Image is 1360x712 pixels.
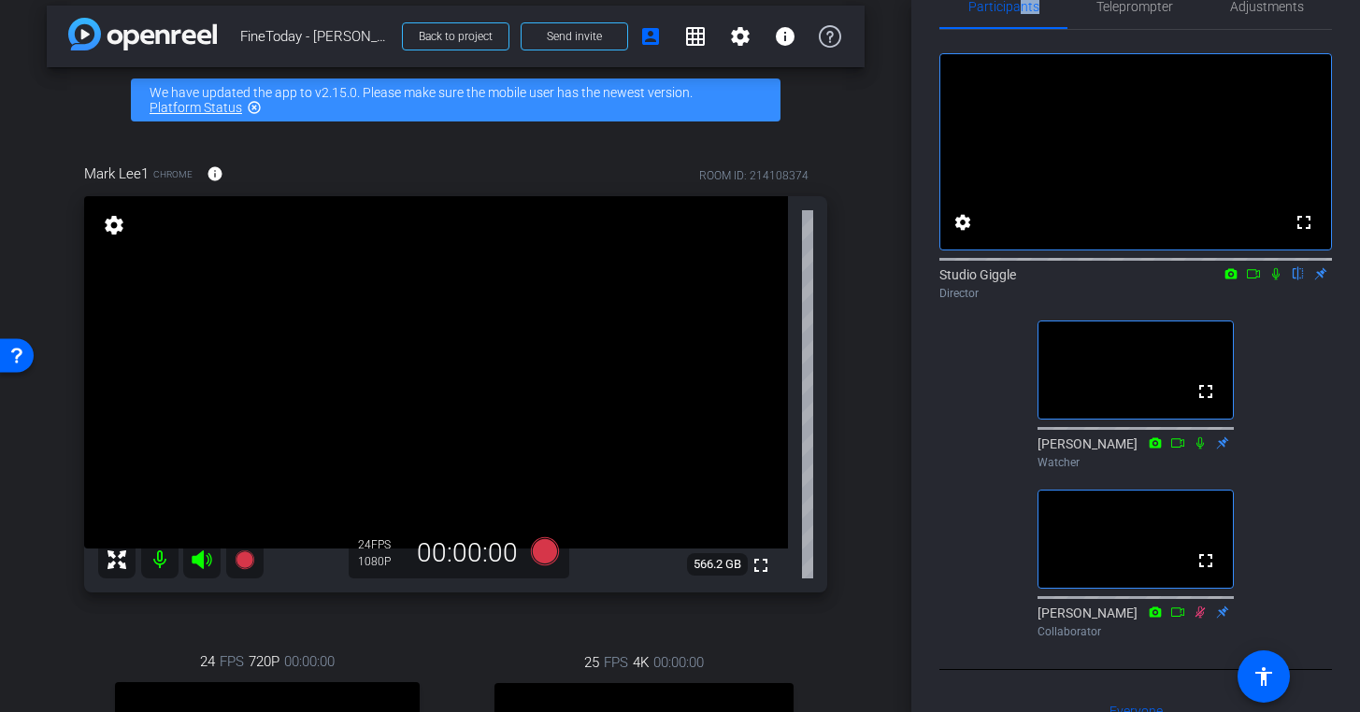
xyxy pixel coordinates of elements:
[284,651,335,672] span: 00:00:00
[633,652,649,673] span: 4K
[687,553,748,576] span: 566.2 GB
[939,265,1332,302] div: Studio Giggle
[402,22,509,50] button: Back to project
[419,30,493,43] span: Back to project
[521,22,628,50] button: Send invite
[1293,211,1315,234] mat-icon: fullscreen
[220,651,244,672] span: FPS
[584,652,599,673] span: 25
[1038,434,1234,471] div: [PERSON_NAME]
[249,651,279,672] span: 720P
[150,100,242,115] a: Platform Status
[200,651,215,672] span: 24
[247,100,262,115] mat-icon: highlight_off
[405,537,530,569] div: 00:00:00
[68,18,217,50] img: app-logo
[1038,454,1234,471] div: Watcher
[1038,604,1234,640] div: [PERSON_NAME]
[639,25,662,48] mat-icon: account_box
[604,652,628,673] span: FPS
[207,165,223,182] mat-icon: info
[240,18,391,55] span: FineToday - [PERSON_NAME], COO
[1253,665,1275,688] mat-icon: accessibility
[547,29,602,44] span: Send invite
[1195,380,1217,403] mat-icon: fullscreen
[358,554,405,569] div: 1080P
[1038,623,1234,640] div: Collaborator
[952,211,974,234] mat-icon: settings
[750,554,772,577] mat-icon: fullscreen
[358,537,405,552] div: 24
[939,285,1332,302] div: Director
[153,167,193,181] span: Chrome
[1195,549,1217,572] mat-icon: fullscreen
[684,25,707,48] mat-icon: grid_on
[84,164,149,184] span: Mark Lee1
[653,652,704,673] span: 00:00:00
[371,538,391,551] span: FPS
[699,167,809,184] div: ROOM ID: 214108374
[101,214,127,236] mat-icon: settings
[729,25,752,48] mat-icon: settings
[131,78,780,121] div: We have updated the app to v2.15.0. Please make sure the mobile user has the newest version.
[774,25,796,48] mat-icon: info
[1287,264,1310,281] mat-icon: flip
